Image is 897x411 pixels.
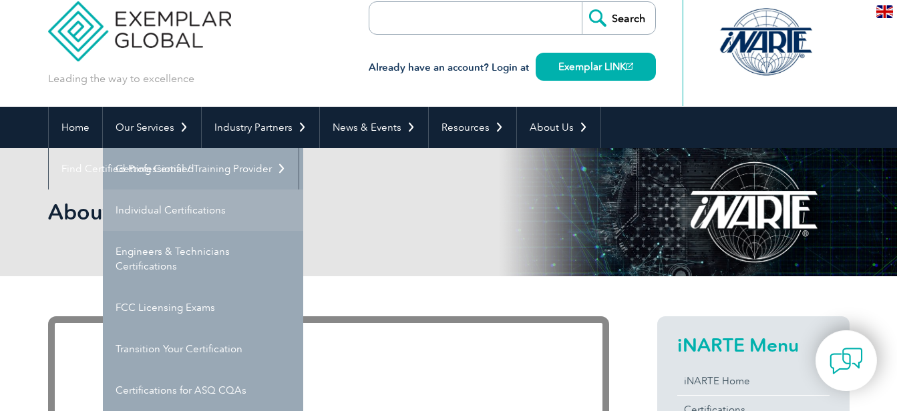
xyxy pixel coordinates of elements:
[369,59,656,76] h3: Already have an account? Login at
[48,201,609,223] h2: About iNARTE
[103,287,303,328] a: FCC Licensing Exams
[103,370,303,411] a: Certifications for ASQ CQAs
[876,5,893,18] img: en
[48,71,194,86] p: Leading the way to excellence
[429,107,516,148] a: Resources
[49,107,102,148] a: Home
[320,107,428,148] a: News & Events
[536,53,656,81] a: Exemplar LINK
[830,344,863,378] img: contact-chat.png
[103,231,303,287] a: Engineers & Technicians Certifications
[202,107,319,148] a: Industry Partners
[103,189,303,231] a: Individual Certifications
[103,107,201,148] a: Our Services
[677,334,830,356] h2: iNARTE Menu
[49,148,299,189] a: Find Certified Professional / Training Provider
[517,107,600,148] a: About Us
[103,328,303,370] a: Transition Your Certification
[582,2,655,34] input: Search
[626,63,633,70] img: open_square.png
[677,367,830,395] a: iNARTE Home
